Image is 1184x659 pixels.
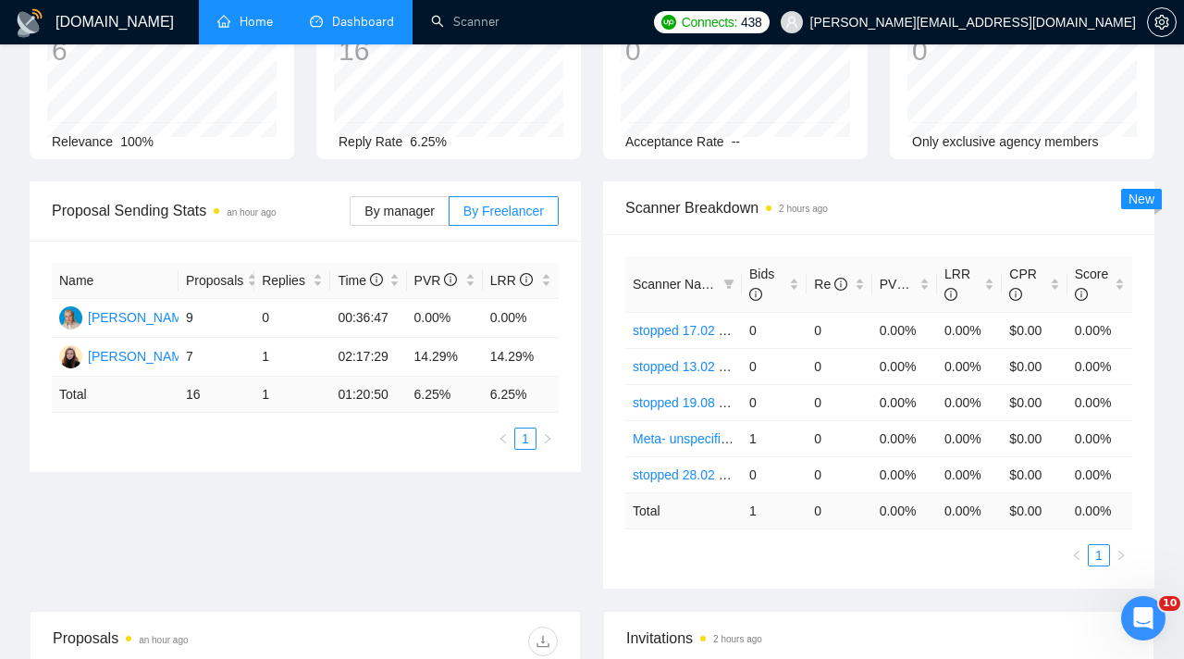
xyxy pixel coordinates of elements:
[88,307,194,328] div: [PERSON_NAME]
[807,420,871,456] td: 0
[139,635,188,645] time: an hour ago
[310,15,323,28] span: dashboard
[370,273,383,286] span: info-circle
[909,278,922,291] span: info-circle
[633,431,831,446] a: Meta- unspecified - Feedback+ -AI
[1089,545,1109,566] a: 1
[944,288,957,301] span: info-circle
[514,428,536,450] li: 1
[227,207,276,218] time: an hour ago
[498,433,509,444] span: left
[872,456,937,492] td: 0.00%
[52,377,179,413] td: Total
[1009,267,1037,302] span: CPR
[1075,267,1109,302] span: Score
[807,492,871,528] td: 0
[1002,384,1067,420] td: $0.00
[59,306,82,329] img: AS
[872,492,937,528] td: 0.00 %
[633,323,936,338] a: stopped 17.02 - Google Ads - ecommerce/AI - $500+
[1002,348,1067,384] td: $0.00
[834,278,847,291] span: info-circle
[217,14,273,30] a: homeHome
[1002,420,1067,456] td: $0.00
[179,299,254,338] td: 9
[492,428,514,450] button: left
[872,348,937,384] td: 0.00%
[483,338,559,377] td: 14.29%
[1066,544,1088,566] button: left
[410,134,447,149] span: 6.25%
[542,433,553,444] span: right
[749,267,774,302] span: Bids
[330,338,406,377] td: 02:17:29
[1147,15,1177,30] a: setting
[1009,288,1022,301] span: info-circle
[338,273,382,288] span: Time
[15,8,44,38] img: logo
[732,134,740,149] span: --
[520,273,533,286] span: info-circle
[364,204,434,218] span: By manager
[713,634,762,644] time: 2 hours ago
[407,338,483,377] td: 14.29%
[179,377,254,413] td: 16
[52,199,350,222] span: Proposal Sending Stats
[407,377,483,413] td: 6.25 %
[944,267,970,302] span: LRR
[1067,456,1132,492] td: 0.00%
[937,348,1002,384] td: 0.00%
[536,428,559,450] li: Next Page
[59,348,194,363] a: TB[PERSON_NAME]
[483,299,559,338] td: 0.00%
[625,492,742,528] td: Total
[254,299,330,338] td: 0
[633,395,1042,410] a: stopped 19.08 - Meta ads - LeadGen/cases/ hook - tripled leads- $500+
[742,312,807,348] td: 0
[1121,596,1165,640] iframe: Intercom live chat
[52,263,179,299] th: Name
[937,420,1002,456] td: 0.00%
[741,12,761,32] span: 438
[912,134,1099,149] span: Only exclusive agency members
[515,429,536,449] a: 1
[1067,312,1132,348] td: 0.00%
[880,277,923,292] span: PVR
[88,346,194,367] div: [PERSON_NAME]
[633,467,987,482] a: stopped 28.02 - Google Ads - LeadGen/cases/hook- saved $k
[179,338,254,377] td: 7
[814,277,847,292] span: Re
[807,312,871,348] td: 0
[937,384,1002,420] td: 0.00%
[742,384,807,420] td: 0
[633,277,719,292] span: Scanner Name
[872,420,937,456] td: 0.00%
[529,634,557,649] span: download
[807,348,871,384] td: 0
[492,428,514,450] li: Previous Page
[179,263,254,299] th: Proposals
[633,359,943,374] a: stopped 13.02 - Google&Meta Ads - consult(audit) - AI
[332,14,394,30] span: Dashboard
[742,456,807,492] td: 0
[626,627,1131,650] span: Invitations
[742,420,807,456] td: 1
[528,627,558,656] button: download
[682,12,737,32] span: Connects:
[625,196,1132,219] span: Scanner Breakdown
[779,204,828,214] time: 2 hours ago
[536,428,559,450] button: right
[1148,15,1176,30] span: setting
[1067,348,1132,384] td: 0.00%
[1075,288,1088,301] span: info-circle
[1128,192,1154,206] span: New
[742,492,807,528] td: 1
[52,134,113,149] span: Relevance
[625,134,724,149] span: Acceptance Rate
[254,377,330,413] td: 1
[330,377,406,413] td: 01:20:50
[807,384,871,420] td: 0
[120,134,154,149] span: 100%
[807,456,871,492] td: 0
[1110,544,1132,566] button: right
